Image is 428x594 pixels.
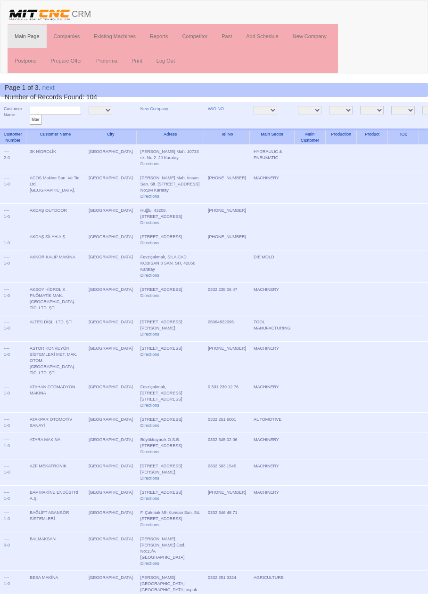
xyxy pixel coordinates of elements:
[4,234,9,239] a: ----
[5,84,97,101] span: Number of Records Found: 104
[140,332,159,337] a: Directions
[4,423,6,428] a: 1
[356,129,387,145] th: Product
[26,283,85,315] td: AKSOY HİDROLİK PNÖMATİK MAK. [GEOGRAPHIC_DATA]. TİC. LTD. ŞTİ
[4,581,6,586] a: 1
[4,510,9,515] a: ----
[8,155,10,160] a: 0
[137,506,204,532] td: F. Çakmak Mh.Konsan San. Sit. [STREET_ADDRESS]
[47,24,87,48] a: Companies
[26,250,85,283] td: AKKOR KALIP MAKİNA
[4,437,9,442] a: ----
[8,261,10,265] a: 0
[4,261,6,265] a: 1
[26,230,85,250] td: AKDAŞ SİLAH A.Ş.
[137,380,204,413] td: Fevziçakmak, [STREET_ADDRESS] [STREET_ADDRESS]
[85,171,137,204] td: [GEOGRAPHIC_DATA]
[26,433,85,459] td: ATARA MAKİNA
[4,208,9,213] a: ----
[250,433,295,459] td: MACHINERY
[4,176,9,180] a: ----
[85,315,137,342] td: [GEOGRAPHIC_DATA]
[137,250,204,283] td: Fevziçakmak, SILA CAD KOBİSAN 3 SAN. SİT, 42050 Karatay
[204,230,250,250] td: [PHONE_NUMBER]
[143,24,175,48] a: Reports
[204,380,250,413] td: 0 531 239 12 76
[4,490,9,495] a: ----
[4,575,9,580] a: ----
[26,145,85,171] td: 3K HİDROLİK
[250,459,295,486] td: MACHINERY
[8,391,10,395] a: 0
[140,450,159,454] a: Directions
[250,129,295,145] th: Main Sector
[250,250,295,283] td: DIE MOLD
[26,315,85,342] td: ALTES DİŞLİ LTD. ŞTİ.
[387,129,419,145] th: TOB
[204,433,250,459] td: 0332 345 02 06
[4,537,9,541] a: ----
[137,315,204,342] td: [STREET_ADDRESS][PERSON_NAME]
[140,476,159,481] a: Directions
[140,561,159,566] a: Directions
[8,293,10,298] a: 0
[85,283,137,315] td: [GEOGRAPHIC_DATA]
[85,413,137,433] td: [GEOGRAPHIC_DATA]
[4,346,9,351] a: ----
[87,24,143,48] a: Existing Machines
[137,283,204,315] td: [STREET_ADDRESS]
[8,241,10,245] a: 0
[30,115,41,125] input: filter
[43,49,89,72] a: Prepare Offer
[8,352,10,357] a: 0
[8,326,10,330] a: 0
[250,171,295,204] td: MACHINERY
[140,161,159,166] a: Directions
[4,293,6,298] a: 1
[137,171,204,204] td: [PERSON_NAME] Mah. İmsan San. Sit. [STREET_ADDRESS] No:2M Karatay
[5,84,41,91] span: Page 1 of 3.
[85,486,137,506] td: [GEOGRAPHIC_DATA]
[140,522,159,527] a: Directions
[4,149,9,154] a: ----
[85,459,137,486] td: [GEOGRAPHIC_DATA]
[26,342,85,380] td: ASTOR KONVEYÖR SİSTEMLERİ MET. MAK. OTOM. [GEOGRAPHIC_DATA]. TİC. LTD. ŞTİ.
[8,496,10,501] a: 0
[8,49,43,72] a: Postpone
[26,459,85,486] td: AZF MEKATRONİK
[0,0,98,24] a: CRM
[250,342,295,380] td: MACHINERY
[8,423,10,428] a: 0
[140,352,159,357] a: Directions
[42,84,54,91] a: next
[204,486,250,506] td: [PHONE_NUMBER]
[8,214,10,219] a: 0
[8,581,10,586] a: 0
[204,129,250,145] th: Tel No
[124,49,149,72] a: Print
[250,413,295,433] td: AUTOMOTIVE
[8,443,10,448] a: 0
[250,283,295,315] td: MACHINERY
[140,496,159,501] a: Directions
[85,250,137,283] td: [GEOGRAPHIC_DATA]
[26,171,85,204] td: ACOS Makine San. Ve Tic. Ltd. [GEOGRAPHIC_DATA].
[85,145,137,171] td: [GEOGRAPHIC_DATA]
[26,532,85,571] td: BALMAKSAN
[175,24,214,48] a: Competitor
[85,380,137,413] td: [GEOGRAPHIC_DATA]
[137,145,204,171] td: [PERSON_NAME] Mah. 10733 sk. No.2. 2J Karatay
[26,506,85,532] td: BAĞLİFT ASANSÖR SİSTEMLERİ
[8,516,10,521] a: 0
[4,182,6,186] a: 1
[140,293,159,298] a: Directions
[85,230,137,250] td: [GEOGRAPHIC_DATA]
[26,204,85,230] td: AKDAŞ OUTDOOR
[140,194,159,199] a: Directions
[85,506,137,532] td: [GEOGRAPHIC_DATA]
[137,433,204,459] td: Büyükkayacık O.S.B. [STREET_ADDRESS]
[4,352,6,357] a: 1
[26,413,85,433] td: ATAKPAR OTOMOTİV SANAYİ
[4,464,9,468] a: ----
[204,171,250,204] td: [PHONE_NUMBER]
